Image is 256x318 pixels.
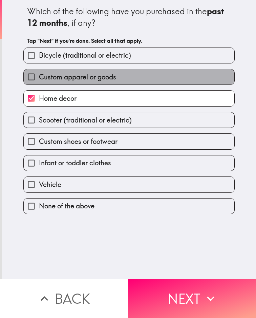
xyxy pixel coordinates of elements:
button: None of the above [24,199,234,214]
div: Which of the following have you purchased in the , if any? [27,6,231,29]
span: None of the above [39,201,94,211]
span: Bicycle (traditional or electric) [39,51,131,60]
span: Scooter (traditional or electric) [39,115,132,125]
button: Next [128,279,256,318]
button: Vehicle [24,177,234,192]
span: Custom shoes or footwear [39,137,118,146]
span: Infant or toddler clothes [39,158,111,168]
button: Infant or toddler clothes [24,155,234,171]
span: Custom apparel or goods [39,72,116,82]
span: Home decor [39,94,77,103]
button: Custom shoes or footwear [24,134,234,149]
button: Scooter (traditional or electric) [24,112,234,128]
button: Home decor [24,91,234,106]
button: Custom apparel or goods [24,69,234,85]
span: Vehicle [39,180,61,189]
button: Bicycle (traditional or electric) [24,48,234,63]
b: past 12 months [27,6,226,28]
h6: Tap "Next" if you're done. Select all that apply. [27,37,231,44]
